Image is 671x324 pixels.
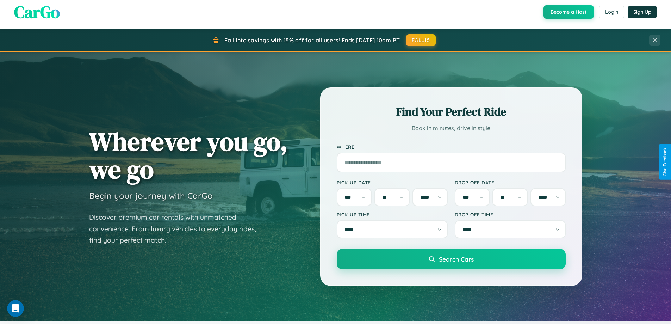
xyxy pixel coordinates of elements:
button: Sign Up [628,6,657,18]
label: Drop-off Time [455,212,566,218]
span: Fall into savings with 15% off for all users! Ends [DATE] 10am PT. [224,37,401,44]
label: Pick-up Time [337,212,448,218]
div: Give Feedback [663,148,667,176]
button: Login [599,6,624,18]
button: Become a Host [543,5,594,19]
h1: Wherever you go, we go [89,128,288,183]
h2: Find Your Perfect Ride [337,104,566,120]
button: FALL15 [406,34,436,46]
button: Search Cars [337,249,566,269]
label: Where [337,144,566,150]
iframe: Intercom live chat [7,300,24,317]
p: Book in minutes, drive in style [337,123,566,133]
label: Drop-off Date [455,179,566,185]
h3: Begin your journey with CarGo [89,190,213,201]
span: CarGo [14,0,60,24]
p: Discover premium car rentals with unmatched convenience. From luxury vehicles to everyday rides, ... [89,212,265,246]
label: Pick-up Date [337,179,448,185]
span: Search Cars [439,255,474,263]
